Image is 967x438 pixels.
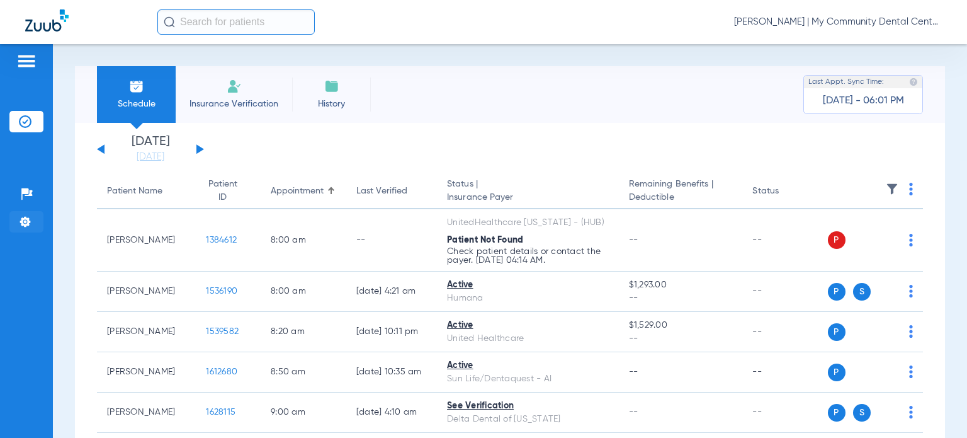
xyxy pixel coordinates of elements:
[909,234,913,246] img: group-dot-blue.svg
[346,352,437,393] td: [DATE] 10:35 AM
[447,319,609,332] div: Active
[107,185,162,198] div: Patient Name
[346,209,437,272] td: --
[447,332,609,345] div: United Healthcare
[261,312,346,352] td: 8:20 AM
[853,283,871,301] span: S
[356,185,407,198] div: Last Verified
[742,312,827,352] td: --
[808,76,884,88] span: Last Appt. Sync Time:
[447,236,523,245] span: Patient Not Found
[619,174,743,209] th: Remaining Benefits |
[629,319,733,332] span: $1,529.00
[206,178,239,204] div: Patient ID
[164,16,175,28] img: Search Icon
[271,185,336,198] div: Appointment
[206,236,237,245] span: 1384612
[206,178,251,204] div: Patient ID
[113,135,188,163] li: [DATE]
[447,400,609,413] div: See Verification
[629,408,638,417] span: --
[346,393,437,433] td: [DATE] 4:10 AM
[346,272,437,312] td: [DATE] 4:21 AM
[909,325,913,338] img: group-dot-blue.svg
[206,367,237,376] span: 1612680
[261,393,346,433] td: 9:00 AM
[447,191,609,204] span: Insurance Payer
[742,352,827,393] td: --
[113,151,188,163] a: [DATE]
[25,9,69,32] img: Zuub Logo
[742,272,827,312] td: --
[909,183,913,195] img: group-dot-blue.svg
[447,279,609,292] div: Active
[97,209,196,272] td: [PERSON_NAME]
[261,352,346,393] td: 8:50 AM
[261,209,346,272] td: 8:00 AM
[629,236,638,245] span: --
[904,377,967,438] iframe: Chat Widget
[271,185,324,198] div: Appointment
[206,287,237,296] span: 1536190
[129,79,144,94] img: Schedule
[206,327,239,336] span: 1539582
[629,332,733,345] span: --
[302,98,361,110] span: History
[828,364,845,381] span: P
[447,216,609,229] div: UnitedHealthcare [US_STATE] - (HUB)
[447,359,609,372] div: Active
[447,413,609,426] div: Delta Dental of [US_STATE]
[828,231,845,249] span: P
[909,285,913,297] img: group-dot-blue.svg
[97,272,196,312] td: [PERSON_NAME]
[447,372,609,386] div: Sun Life/Dentaquest - AI
[261,272,346,312] td: 8:00 AM
[16,54,37,69] img: hamburger-icon
[742,174,827,209] th: Status
[227,79,242,94] img: Manual Insurance Verification
[157,9,315,35] input: Search for patients
[629,292,733,305] span: --
[828,283,845,301] span: P
[346,312,437,352] td: [DATE] 10:11 PM
[742,393,827,433] td: --
[828,323,845,341] span: P
[742,209,827,272] td: --
[886,183,898,195] img: filter.svg
[107,185,186,198] div: Patient Name
[185,98,283,110] span: Insurance Verification
[909,366,913,378] img: group-dot-blue.svg
[734,16,942,28] span: [PERSON_NAME] | My Community Dental Centers
[823,95,904,107] span: [DATE] - 06:01 PM
[97,393,196,433] td: [PERSON_NAME]
[447,247,609,265] p: Check patient details or contact the payer. [DATE] 04:14 AM.
[828,404,845,422] span: P
[206,408,235,417] span: 1628115
[853,404,871,422] span: S
[437,174,619,209] th: Status |
[356,185,427,198] div: Last Verified
[629,191,733,204] span: Deductible
[629,367,638,376] span: --
[447,292,609,305] div: Humana
[106,98,166,110] span: Schedule
[97,312,196,352] td: [PERSON_NAME]
[629,279,733,292] span: $1,293.00
[909,78,918,86] img: last sync help info
[97,352,196,393] td: [PERSON_NAME]
[324,79,339,94] img: History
